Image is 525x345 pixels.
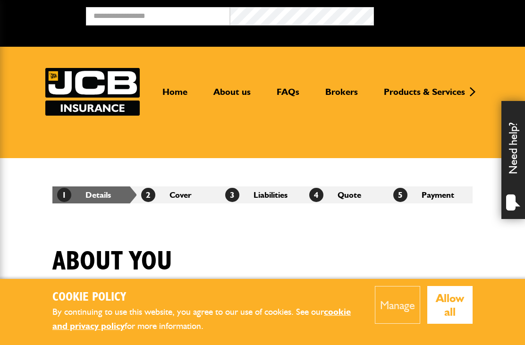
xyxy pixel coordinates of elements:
li: Cover [136,186,220,203]
div: Need help? [501,101,525,219]
p: By continuing to use this website, you agree to our use of cookies. See our for more information. [52,305,361,334]
a: Products & Services [377,86,472,105]
button: Allow all [427,286,473,324]
img: JCB Insurance Services logo [45,68,140,116]
button: Manage [375,286,420,324]
button: Broker Login [374,7,518,22]
li: Liabilities [220,186,305,203]
h2: Cookie Policy [52,290,361,305]
span: 1 [57,188,71,202]
a: Brokers [318,86,365,105]
li: Quote [305,186,389,203]
a: Home [155,86,195,105]
span: 4 [309,188,323,202]
li: Payment [389,186,473,203]
h1: About you [52,246,172,278]
span: 2 [141,188,155,202]
a: FAQs [270,86,306,105]
span: 5 [393,188,407,202]
li: Details [52,186,136,203]
a: JCB Insurance Services [45,68,140,116]
span: 3 [225,188,239,202]
a: About us [206,86,258,105]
